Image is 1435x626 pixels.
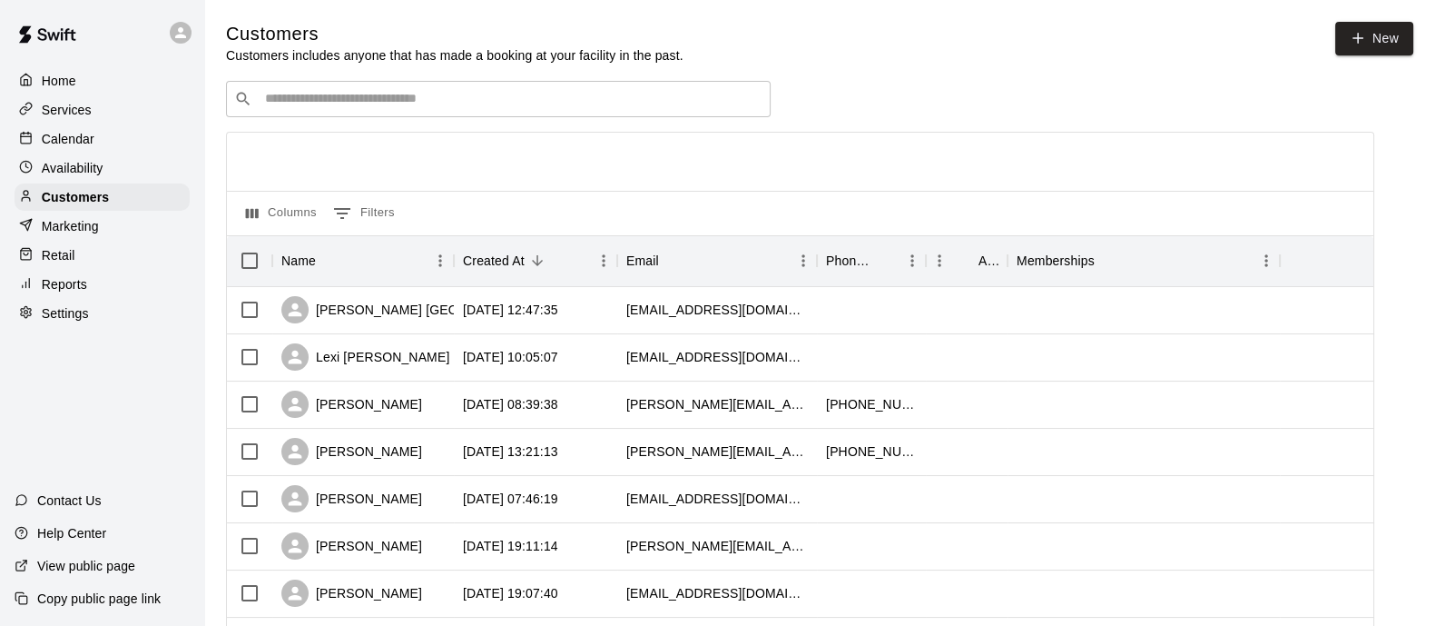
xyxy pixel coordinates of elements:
p: Services [42,101,92,119]
div: Created At [454,235,617,286]
a: Marketing [15,213,190,240]
div: 2025-08-19 08:39:38 [463,395,558,413]
div: 2025-08-18 07:46:19 [463,490,558,508]
a: Reports [15,271,190,298]
button: Sort [953,248,978,273]
button: Menu [427,247,454,274]
button: Sort [525,248,550,273]
div: Age [978,235,998,286]
div: [PERSON_NAME] [281,391,422,418]
p: Marketing [42,217,99,235]
div: [PERSON_NAME] [GEOGRAPHIC_DATA] [281,296,560,323]
div: miranda.flaherty@yahoo.com [626,395,808,413]
button: Menu [926,247,953,274]
button: Menu [899,247,926,274]
p: Copy public page link [37,590,161,608]
a: Calendar [15,125,190,153]
a: Home [15,67,190,94]
div: Email [617,235,817,286]
h5: Customers [226,22,683,46]
div: Name [272,235,454,286]
div: 2025-08-17 19:11:14 [463,537,558,555]
div: 2025-08-19 10:05:07 [463,348,558,366]
div: [PERSON_NAME] [281,438,422,465]
p: Availability [42,159,103,177]
div: Name [281,235,316,286]
button: Select columns [241,199,321,228]
p: Reports [42,275,87,293]
div: Memberships [1017,235,1095,286]
div: Age [926,235,1007,286]
div: 2025-08-18 13:21:13 [463,442,558,461]
div: Memberships [1007,235,1280,286]
div: [PERSON_NAME] [281,485,422,512]
div: kelley.elane@gmail.com [626,442,808,461]
a: Retail [15,242,190,269]
button: Sort [316,248,341,273]
button: Menu [790,247,817,274]
div: clarksspark2021@gmail.com [626,490,808,508]
a: Settings [15,300,190,327]
button: Sort [659,248,684,273]
div: +19705896555 [826,442,917,461]
p: Calendar [42,130,94,148]
a: Customers [15,184,190,211]
div: Phone Number [826,235,873,286]
div: bme3265@gmail.com [626,301,808,319]
button: Sort [873,248,899,273]
a: New [1335,22,1413,55]
div: 2025-08-17 19:07:40 [463,584,558,602]
button: Menu [1253,247,1280,274]
p: Help Center [37,524,106,542]
button: Show filters [329,199,399,228]
div: jnjk_07@yahoo.com [626,584,808,602]
button: Menu [590,247,617,274]
p: Contact Us [37,492,102,510]
p: Settings [42,304,89,323]
div: [PERSON_NAME] [281,580,422,607]
div: Search customers by name or email [226,81,771,117]
div: Lexi [PERSON_NAME] [281,343,449,371]
a: Services [15,96,190,124]
div: Phone Number [817,235,926,286]
div: [PERSON_NAME] [281,532,422,560]
p: Customers [42,188,109,206]
p: Retail [42,246,75,264]
div: 2025-08-19 12:47:35 [463,301,558,319]
div: lexipantuso@gmail.com [626,348,808,366]
div: +19702165446 [826,395,917,413]
div: Created At [463,235,525,286]
button: Sort [1095,248,1120,273]
div: Email [626,235,659,286]
p: Home [42,72,76,90]
p: Customers includes anyone that has made a booking at your facility in the past. [226,46,683,65]
div: amanda.thome421@gmail.com [626,537,808,555]
a: Availability [15,154,190,182]
p: View public page [37,557,135,575]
